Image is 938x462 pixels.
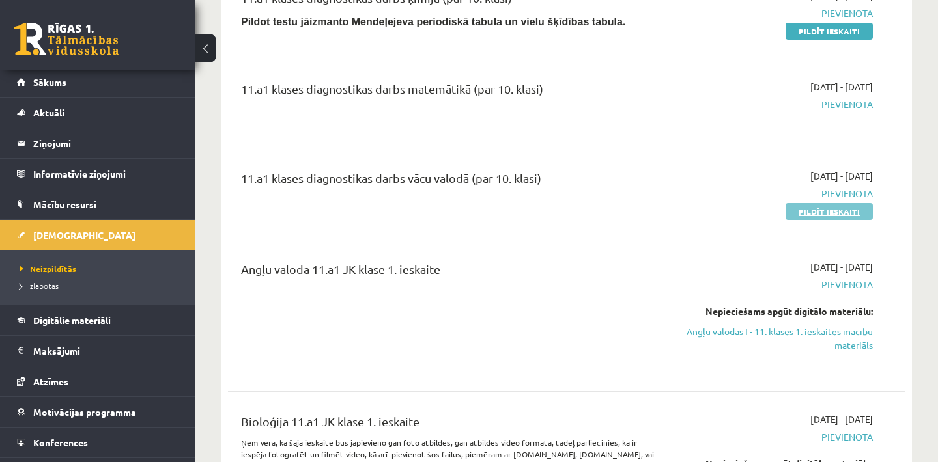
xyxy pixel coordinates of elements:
a: Konferences [17,428,179,457]
a: Digitālie materiāli [17,305,179,335]
a: Sākums [17,67,179,97]
div: Nepieciešams apgūt digitālo materiālu: [675,305,873,318]
a: Maksājumi [17,336,179,366]
div: 11.a1 klases diagnostikas darbs matemātikā (par 10. klasi) [241,80,656,104]
span: Pievienota [675,98,873,111]
div: Angļu valoda 11.a1 JK klase 1. ieskaite [241,260,656,284]
span: [DATE] - [DATE] [810,413,873,426]
span: Aktuāli [33,107,64,118]
span: Mācību resursi [33,198,96,210]
span: Pievienota [675,278,873,292]
a: Pildīt ieskaiti [786,23,873,40]
span: [DATE] - [DATE] [810,169,873,183]
legend: Informatīvie ziņojumi [33,159,179,189]
span: Pievienota [675,187,873,200]
a: Neizpildītās [20,263,182,275]
span: [DEMOGRAPHIC_DATA] [33,229,135,241]
a: Pildīt ieskaiti [786,203,873,220]
span: [DATE] - [DATE] [810,80,873,94]
span: Atzīmes [33,375,68,387]
span: Izlabotās [20,280,59,291]
legend: Ziņojumi [33,128,179,158]
a: Mācību resursi [17,189,179,219]
div: Bioloģija 11.a1 JK klase 1. ieskaite [241,413,656,437]
a: Izlabotās [20,280,182,292]
span: Pievienota [675,7,873,20]
div: 11.a1 klases diagnostikas darbs vācu valodā (par 10. klasi) [241,169,656,193]
a: Aktuāli [17,98,179,128]
a: Atzīmes [17,366,179,396]
span: [DATE] - [DATE] [810,260,873,274]
b: Pildot testu jāizmanto Mendeļejeva periodiskā tabula un vielu šķīdības tabula. [241,16,625,27]
span: Pievienota [675,430,873,444]
a: [DEMOGRAPHIC_DATA] [17,220,179,250]
a: Motivācijas programma [17,397,179,427]
span: Konferences [33,437,88,448]
span: Motivācijas programma [33,406,136,418]
span: Neizpildītās [20,264,76,274]
span: Digitālie materiāli [33,314,111,326]
legend: Maksājumi [33,336,179,366]
a: Angļu valodas I - 11. klases 1. ieskaites mācību materiāls [675,325,873,352]
a: Informatīvie ziņojumi [17,159,179,189]
span: Sākums [33,76,66,88]
a: Ziņojumi [17,128,179,158]
a: Rīgas 1. Tālmācības vidusskola [14,23,119,55]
